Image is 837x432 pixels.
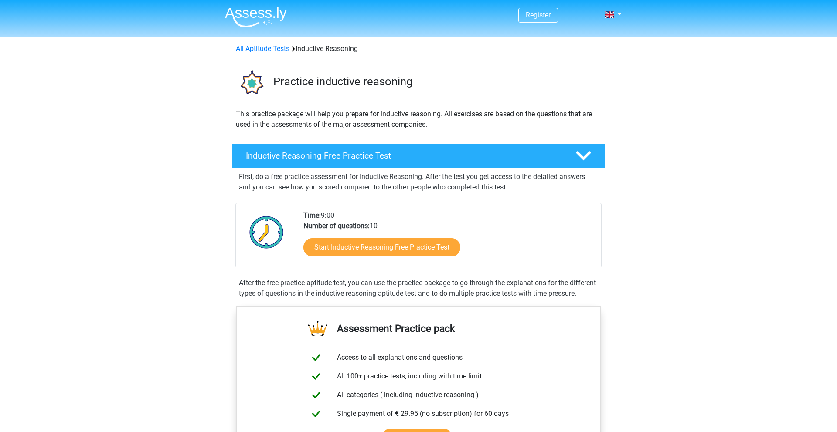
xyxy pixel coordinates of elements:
[232,64,269,101] img: inductive reasoning
[297,210,601,267] div: 9:00 10
[303,238,460,256] a: Start Inductive Reasoning Free Practice Test
[228,144,609,168] a: Inductive Reasoning Free Practice Test
[225,7,287,27] img: Assessly
[303,222,370,230] b: Number of questions:
[239,172,598,192] p: First, do a free practice assessment for Inductive Reasoning. After the test you get access to th...
[273,75,598,88] h3: Practice inductive reasoning
[303,211,321,219] b: Time:
[236,44,289,53] a: All Aptitude Tests
[245,210,289,254] img: Clock
[232,44,605,54] div: Inductive Reasoning
[246,151,561,161] h4: Inductive Reasoning Free Practice Test
[526,11,551,19] a: Register
[236,109,601,130] p: This practice package will help you prepare for inductive reasoning. All exercises are based on t...
[235,278,602,299] div: After the free practice aptitude test, you can use the practice package to go through the explana...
